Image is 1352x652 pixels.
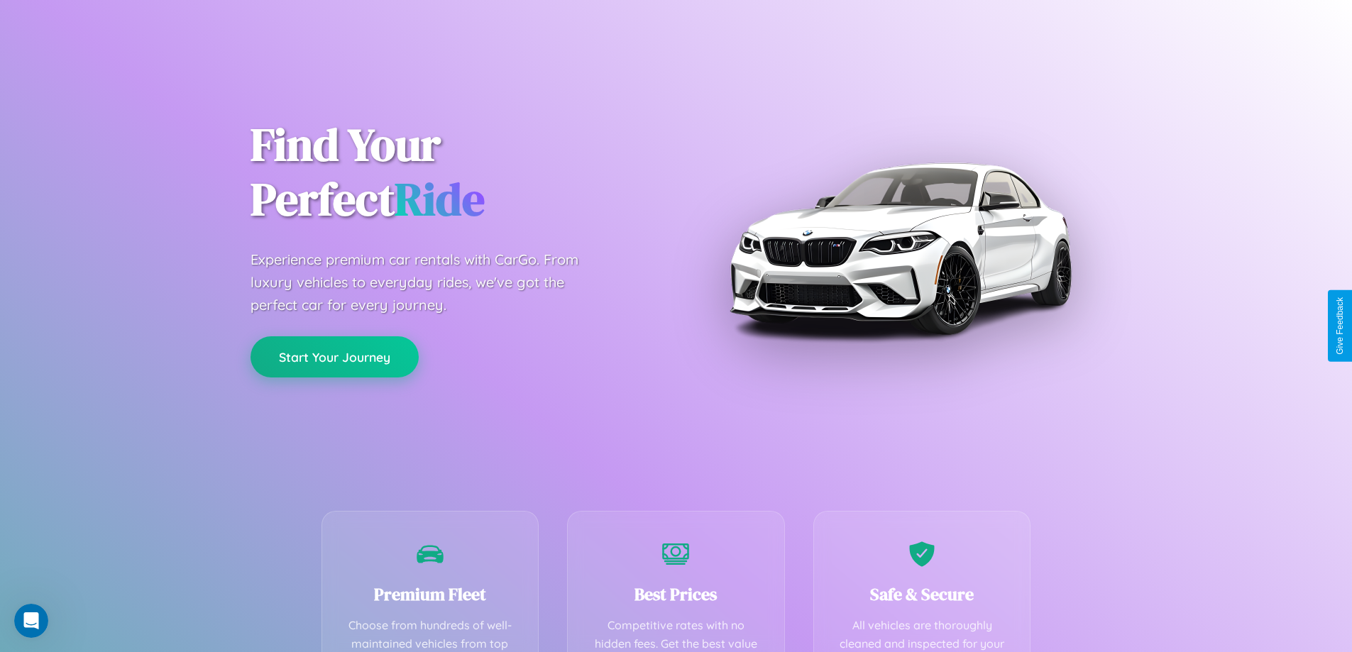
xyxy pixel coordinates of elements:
h3: Premium Fleet [344,582,517,606]
img: Premium BMW car rental vehicle [722,71,1077,426]
button: Start Your Journey [251,336,419,377]
p: Experience premium car rentals with CarGo. From luxury vehicles to everyday rides, we've got the ... [251,248,605,316]
h3: Safe & Secure [835,582,1009,606]
div: Give Feedback [1335,297,1345,355]
h3: Best Prices [589,582,763,606]
span: Ride [395,168,485,230]
iframe: Intercom live chat [14,604,48,638]
h1: Find Your Perfect [251,118,655,227]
